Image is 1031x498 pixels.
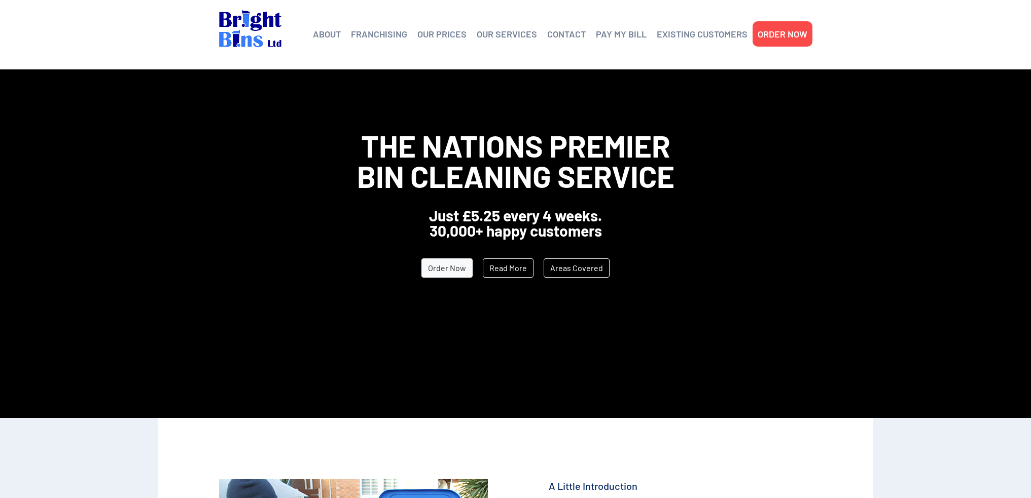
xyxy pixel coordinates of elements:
[549,479,812,493] h4: A Little Introduction
[657,26,748,42] a: EXISTING CUSTOMERS
[313,26,341,42] a: ABOUT
[483,258,534,278] a: Read More
[357,127,674,194] span: The Nations Premier Bin Cleaning Service
[477,26,537,42] a: OUR SERVICES
[417,26,467,42] a: OUR PRICES
[596,26,647,42] a: PAY MY BILL
[421,258,473,278] a: Order Now
[351,26,407,42] a: FRANCHISING
[758,26,807,42] a: ORDER NOW
[544,258,610,278] a: Areas Covered
[547,26,586,42] a: CONTACT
